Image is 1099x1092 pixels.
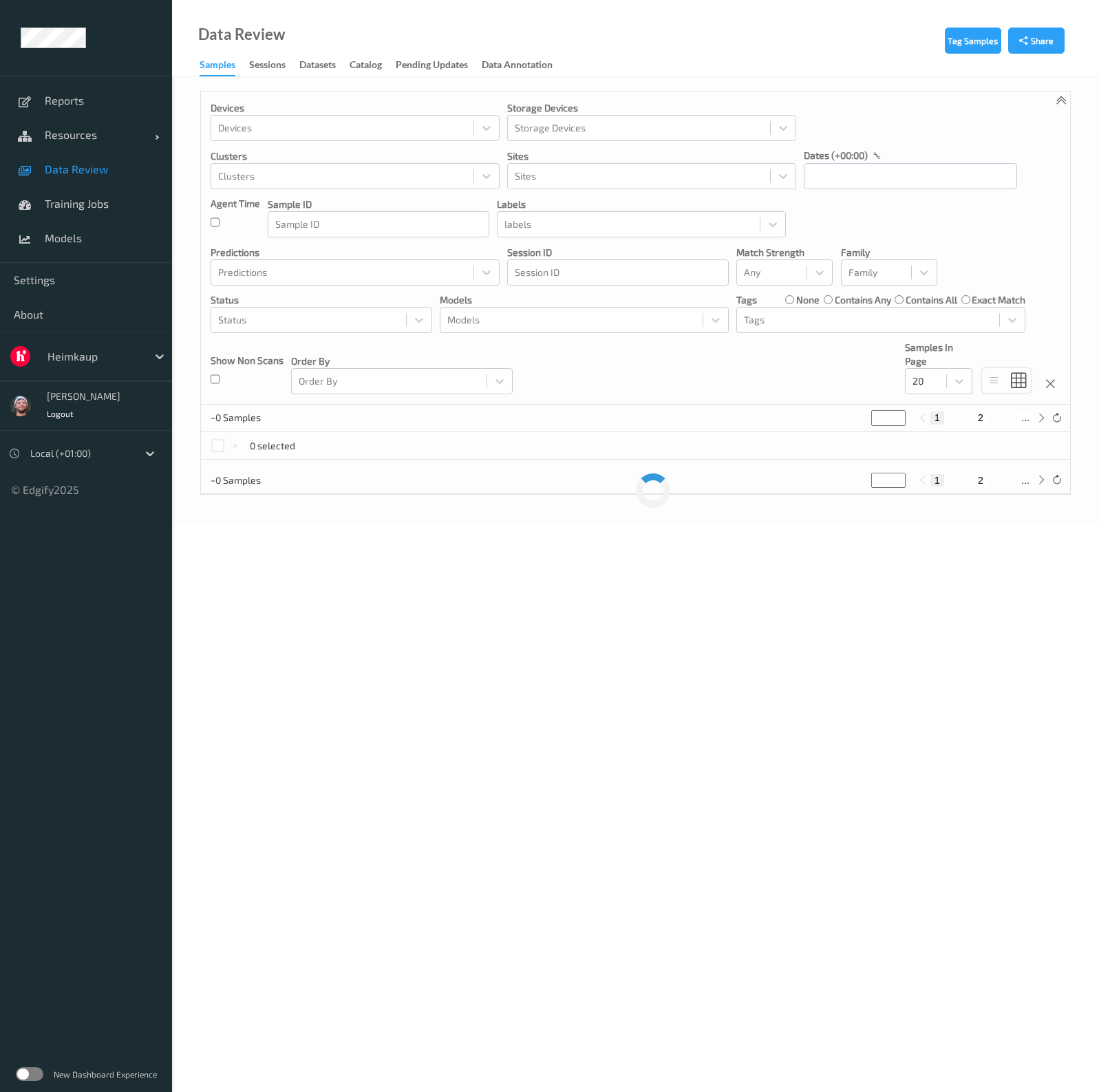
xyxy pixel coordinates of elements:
[930,411,944,424] button: 1
[299,58,336,75] div: Datasets
[249,58,286,75] div: Sessions
[211,354,284,367] p: Show Non Scans
[291,354,513,368] p: Order By
[1008,28,1065,54] button: Share
[211,197,260,211] p: Agent Time
[1017,411,1034,424] button: ...
[396,58,468,75] div: Pending Updates
[482,56,566,75] a: Data Annotation
[211,293,432,307] p: Status
[507,101,796,115] p: Storage Devices
[930,474,944,486] button: 1
[796,293,820,307] label: none
[268,197,489,211] p: Sample ID
[250,439,295,453] p: 0 selected
[905,341,972,368] p: Samples In Page
[804,149,868,162] p: dates (+00:00)
[396,56,482,75] a: Pending Updates
[736,246,833,259] p: Match Strength
[211,411,314,425] p: ~0 Samples
[507,246,729,259] p: Session ID
[736,293,757,307] p: Tags
[972,293,1025,307] label: exact match
[249,56,299,75] a: Sessions
[906,293,957,307] label: contains all
[497,197,786,211] p: labels
[299,56,350,75] a: Datasets
[440,293,729,307] p: Models
[350,56,396,75] a: Catalog
[835,293,891,307] label: contains any
[507,149,796,163] p: Sites
[200,56,249,76] a: Samples
[945,28,1001,54] button: Tag Samples
[482,58,553,75] div: Data Annotation
[198,28,285,41] div: Data Review
[200,58,235,76] div: Samples
[211,246,500,259] p: Predictions
[1017,474,1034,486] button: ...
[974,474,988,486] button: 2
[211,149,500,163] p: Clusters
[974,411,988,424] button: 2
[350,58,382,75] div: Catalog
[211,101,500,115] p: Devices
[841,246,937,259] p: Family
[211,473,314,487] p: ~0 Samples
